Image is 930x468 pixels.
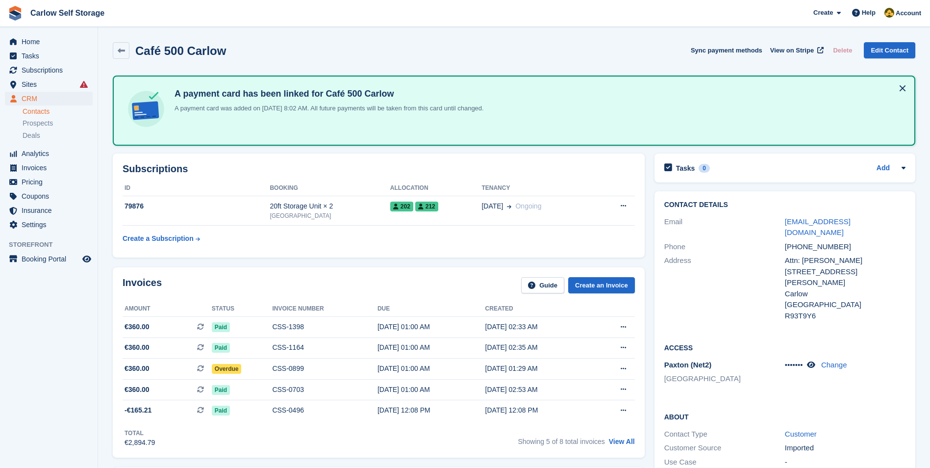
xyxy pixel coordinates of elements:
a: View on Stripe [766,42,826,58]
div: Contact Type [664,429,785,440]
img: stora-icon-8386f47178a22dfd0bd8f6a31ec36ba5ce8667c1dd55bd0f319d3a0aa187defe.svg [8,6,23,21]
span: Settings [22,218,80,232]
div: R93T9Y6 [785,311,905,322]
span: Analytics [22,147,80,160]
div: CSS-0899 [272,364,377,374]
h4: A payment card has been linked for Café 500 Carlow [171,88,484,100]
h2: Tasks [676,164,695,173]
span: Paid [212,385,230,395]
div: [DATE] 01:00 AM [377,322,485,332]
div: [GEOGRAPHIC_DATA] [785,299,905,311]
th: Tenancy [481,181,595,196]
a: Deals [23,130,93,141]
th: Due [377,301,485,317]
div: [PHONE_NUMBER] [785,241,905,253]
div: 20ft Storage Unit × 2 [270,201,390,211]
a: Preview store [81,253,93,265]
span: Ongoing [515,202,541,210]
span: Invoices [22,161,80,175]
p: A payment card was added on [DATE] 8:02 AM. All future payments will be taken from this card unti... [171,104,484,113]
i: Smart entry sync failures have occurred [80,80,88,88]
div: [STREET_ADDRESS][PERSON_NAME] [785,266,905,288]
a: Add [877,163,890,174]
span: Paid [212,406,230,416]
div: Email [664,216,785,238]
span: Create [813,8,833,18]
div: [DATE] 01:00 AM [377,385,485,395]
span: Storefront [9,240,98,250]
div: CSS-1164 [272,342,377,353]
span: View on Stripe [770,46,814,55]
span: Subscriptions [22,63,80,77]
img: Kevin Moore [884,8,894,18]
div: 79876 [123,201,270,211]
span: Coupons [22,189,80,203]
div: [DATE] 01:29 AM [485,364,593,374]
a: [EMAIL_ADDRESS][DOMAIN_NAME] [785,217,851,237]
div: Carlow [785,288,905,300]
h2: Access [664,342,905,352]
a: Customer [785,430,817,438]
button: Sync payment methods [691,42,762,58]
div: Customer Source [664,442,785,454]
button: Delete [829,42,856,58]
a: menu [5,252,93,266]
span: Deals [23,131,40,140]
a: menu [5,204,93,217]
span: [DATE] [481,201,503,211]
span: €360.00 [125,385,150,395]
span: 212 [415,202,438,211]
span: Booking Portal [22,252,80,266]
div: CSS-0703 [272,385,377,395]
a: View All [609,438,635,445]
div: [DATE] 02:53 AM [485,385,593,395]
div: €2,894.79 [125,438,155,448]
span: -€165.21 [125,405,151,416]
span: €360.00 [125,322,150,332]
div: [DATE] 12:08 PM [485,405,593,416]
div: [DATE] 02:33 AM [485,322,593,332]
h2: Café 500 Carlow [135,44,226,57]
a: Create an Invoice [568,277,635,293]
span: CRM [22,92,80,105]
a: Guide [521,277,564,293]
span: Prospects [23,119,53,128]
div: Use Case [664,457,785,468]
th: Amount [123,301,212,317]
span: Paid [212,343,230,353]
a: Carlow Self Storage [26,5,108,21]
div: Attn: [PERSON_NAME] [785,255,905,266]
span: Pricing [22,175,80,189]
span: 202 [390,202,413,211]
span: ••••••• [785,361,803,369]
th: ID [123,181,270,196]
div: - [785,457,905,468]
th: Status [212,301,273,317]
div: [DATE] 01:00 AM [377,364,485,374]
a: menu [5,175,93,189]
h2: Contact Details [664,201,905,209]
div: [DATE] 02:35 AM [485,342,593,353]
h2: Subscriptions [123,163,635,175]
a: menu [5,49,93,63]
span: Paid [212,322,230,332]
th: Booking [270,181,390,196]
th: Allocation [390,181,482,196]
h2: About [664,412,905,421]
a: menu [5,161,93,175]
span: Insurance [22,204,80,217]
div: Total [125,429,155,438]
a: menu [5,35,93,49]
span: €360.00 [125,342,150,353]
th: Invoice number [272,301,377,317]
div: [GEOGRAPHIC_DATA] [270,211,390,220]
a: Edit Contact [864,42,915,58]
a: menu [5,78,93,91]
div: 0 [699,164,710,173]
span: €360.00 [125,364,150,374]
span: Sites [22,78,80,91]
img: card-linked-ebf98d0992dc2aeb22e95c0e3c79077019eb2392cfd83c6a337811c24bc77127.svg [126,88,167,130]
span: Paxton (Net2) [664,361,712,369]
span: Account [896,8,921,18]
div: Imported [785,442,905,454]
